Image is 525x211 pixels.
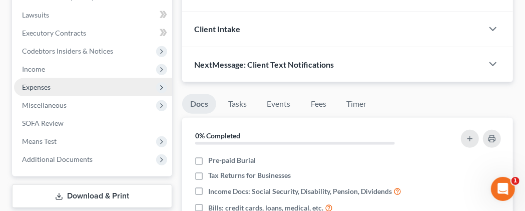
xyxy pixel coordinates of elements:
[194,60,334,69] span: NextMessage: Client Text Notifications
[22,155,93,163] span: Additional Documents
[14,114,172,132] a: SOFA Review
[220,94,255,114] a: Tasks
[511,177,519,185] span: 1
[22,65,45,73] span: Income
[182,94,216,114] a: Docs
[208,186,392,196] span: Income Docs: Social Security, Disability, Pension, Dividends
[338,94,374,114] a: Timer
[259,94,298,114] a: Events
[14,6,172,24] a: Lawsuits
[22,119,64,127] span: SOFA Review
[22,83,51,91] span: Expenses
[22,11,49,19] span: Lawsuits
[22,137,57,145] span: Means Test
[491,177,515,201] iframe: Intercom live chat
[22,47,113,55] span: Codebtors Insiders & Notices
[194,24,240,34] span: Client Intake
[12,184,172,208] a: Download & Print
[14,24,172,42] a: Executory Contracts
[195,131,240,140] strong: 0% Completed
[302,94,334,114] a: Fees
[22,29,86,37] span: Executory Contracts
[208,155,256,165] span: Pre-paid Burial
[22,101,67,109] span: Miscellaneous
[208,170,291,180] span: Tax Returns for Businesses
